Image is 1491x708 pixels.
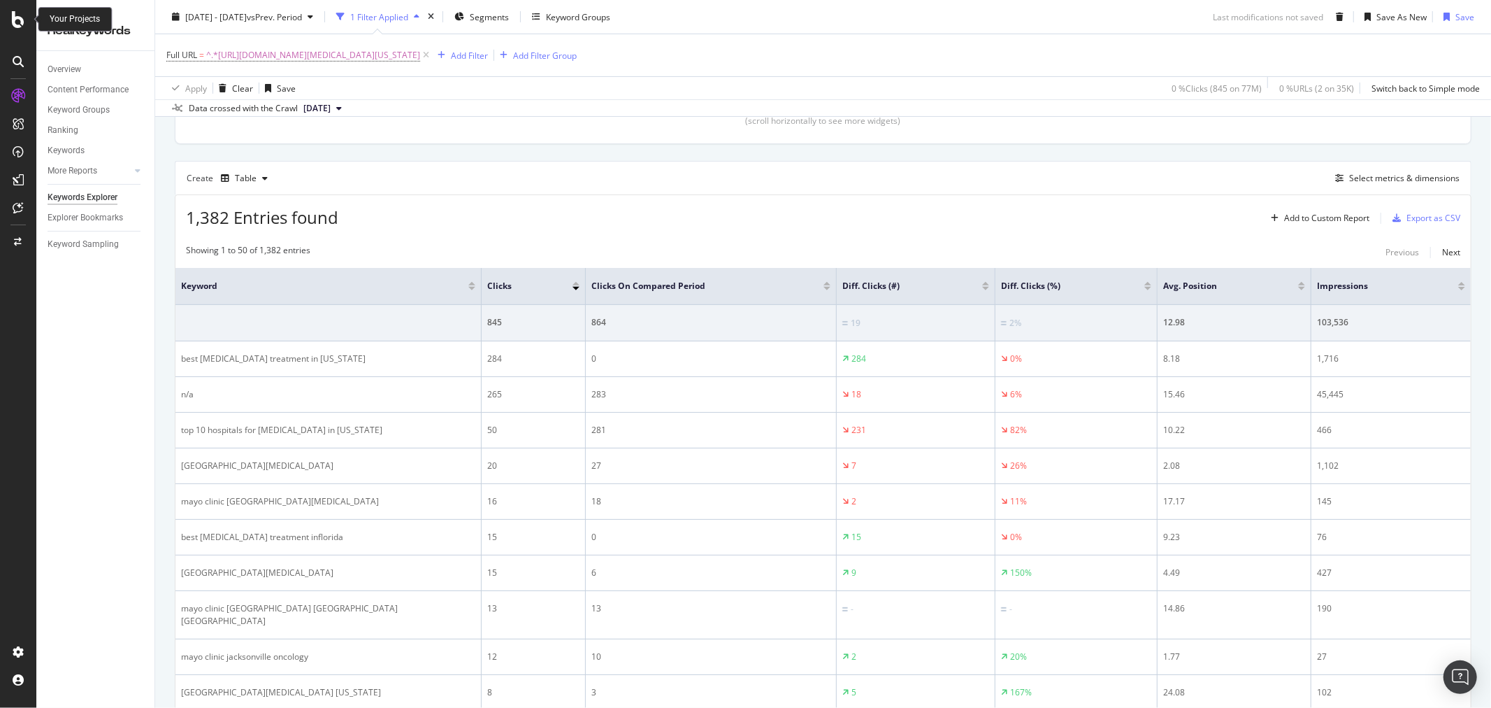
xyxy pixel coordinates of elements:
[48,83,145,97] a: Content Performance
[591,686,830,699] div: 3
[494,47,577,64] button: Add Filter Group
[487,424,579,437] div: 50
[277,82,296,94] div: Save
[591,651,830,663] div: 10
[1265,207,1369,229] button: Add to Custom Report
[187,167,273,190] div: Create
[181,651,475,663] div: mayo clinic jacksonville oncology
[591,495,830,508] div: 18
[215,167,273,190] button: Table
[247,10,302,22] span: vs Prev. Period
[487,495,579,508] div: 16
[1385,244,1419,261] button: Previous
[591,280,802,292] span: Clicks On Compared Period
[487,531,579,544] div: 15
[48,164,97,178] div: More Reports
[181,424,475,437] div: top 10 hospitals for [MEDICAL_DATA] in [US_STATE]
[1317,460,1465,472] div: 1,102
[851,567,856,579] div: 9
[1279,82,1354,94] div: 0 % URLs ( 2 on 35K )
[1317,531,1465,544] div: 76
[851,651,856,663] div: 2
[1366,77,1480,99] button: Switch back to Simple mode
[206,45,420,65] span: ^.*[URL][DOMAIN_NAME][MEDICAL_DATA][US_STATE]
[487,602,579,615] div: 13
[181,686,475,699] div: [GEOGRAPHIC_DATA][MEDICAL_DATA] [US_STATE]
[1387,207,1460,229] button: Export as CSV
[1317,353,1465,365] div: 1,716
[1359,6,1427,28] button: Save As New
[1438,6,1474,28] button: Save
[487,388,579,401] div: 265
[1163,353,1305,365] div: 8.18
[48,164,131,178] a: More Reports
[235,174,257,183] div: Table
[1010,531,1022,544] div: 0%
[449,6,514,28] button: Segments
[487,280,552,292] span: Clicks
[181,460,475,472] div: [GEOGRAPHIC_DATA][MEDICAL_DATA]
[50,13,100,25] div: Your Projects
[48,143,85,158] div: Keywords
[259,77,296,99] button: Save
[48,103,145,118] a: Keyword Groups
[1163,531,1305,544] div: 9.23
[842,607,848,611] img: Equal
[487,316,579,329] div: 845
[1010,460,1027,472] div: 26%
[48,123,78,138] div: Ranking
[166,77,207,99] button: Apply
[189,102,298,115] div: Data crossed with the Crawl
[546,10,610,22] div: Keyword Groups
[48,190,117,205] div: Keywords Explorer
[591,602,830,615] div: 13
[1163,495,1305,508] div: 17.17
[1371,82,1480,94] div: Switch back to Simple mode
[186,244,310,261] div: Showing 1 to 50 of 1,382 entries
[591,567,830,579] div: 6
[48,123,145,138] a: Ranking
[851,603,853,616] div: -
[1163,602,1305,615] div: 14.86
[470,10,509,22] span: Segments
[851,388,861,401] div: 18
[1010,424,1027,437] div: 82%
[48,103,110,118] div: Keyword Groups
[1001,280,1123,292] span: Diff. Clicks (%)
[181,567,475,579] div: [GEOGRAPHIC_DATA][MEDICAL_DATA]
[1163,280,1277,292] span: Avg. Position
[350,10,408,22] div: 1 Filter Applied
[1010,353,1022,365] div: 0%
[851,495,856,508] div: 2
[185,10,247,22] span: [DATE] - [DATE]
[487,651,579,663] div: 12
[331,6,425,28] button: 1 Filter Applied
[1163,651,1305,663] div: 1.77
[186,206,338,229] span: 1,382 Entries found
[1163,567,1305,579] div: 4.49
[166,49,197,61] span: Full URL
[851,460,856,472] div: 7
[303,102,331,115] span: 2025 Aug. 27th
[851,424,866,437] div: 231
[1317,316,1465,329] div: 103,536
[1330,170,1460,187] button: Select metrics & dimensions
[199,49,204,61] span: =
[1163,686,1305,699] div: 24.08
[181,495,475,508] div: mayo clinic [GEOGRAPHIC_DATA][MEDICAL_DATA]
[185,82,207,94] div: Apply
[842,280,961,292] span: Diff. Clicks (#)
[526,6,616,28] button: Keyword Groups
[48,62,145,77] a: Overview
[591,460,830,472] div: 27
[1385,246,1419,258] div: Previous
[1009,317,1021,330] div: 2%
[1317,424,1465,437] div: 466
[591,316,830,329] div: 864
[1406,212,1460,224] div: Export as CSV
[432,47,488,64] button: Add Filter
[192,115,1454,127] div: (scroll horizontally to see more widgets)
[1317,495,1465,508] div: 145
[1284,214,1369,222] div: Add to Custom Report
[48,143,145,158] a: Keywords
